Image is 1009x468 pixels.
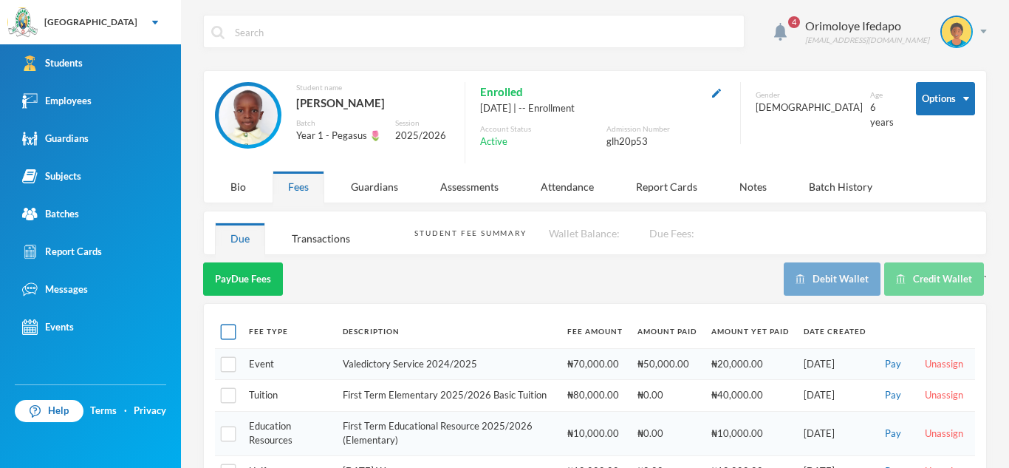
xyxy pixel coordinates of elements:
div: [DATE] | -- Enrollment [480,101,725,116]
div: Gender [756,89,863,101]
td: ₦0.00 [630,411,704,455]
div: · [124,404,127,418]
input: Search [233,16,736,49]
button: Unassign [920,356,968,373]
div: Subjects [22,169,81,184]
img: STUDENT [219,86,278,145]
td: [DATE] [796,380,873,412]
div: Batches [22,206,79,222]
td: ₦50,000.00 [630,348,704,380]
div: [PERSON_NAME] [296,93,450,112]
span: Enrolled [480,82,523,101]
div: Fees [273,171,324,203]
td: First Term Elementary 2025/2026 Basic Tuition [335,380,560,412]
span: Active [480,135,507,149]
span: 4 [788,16,800,28]
div: Age [870,89,894,101]
div: Student name [296,82,450,93]
div: Bio [215,171,261,203]
td: Education Resources [242,411,335,455]
img: STUDENT [942,17,971,47]
td: Valedictory Service 2024/2025 [335,348,560,380]
div: Employees [22,93,92,109]
div: Notes [724,171,782,203]
button: Edit [708,84,725,101]
img: search [211,26,225,39]
div: Due [215,223,265,254]
a: Terms [90,404,117,418]
div: glh20p53 [606,135,725,149]
button: Unassign [920,387,968,404]
div: Report Cards [22,244,102,260]
div: Report Cards [620,171,713,203]
span: Due Fees: [649,227,694,240]
div: [EMAIL_ADDRESS][DOMAIN_NAME] [805,35,929,46]
div: 6 years [870,101,894,129]
th: Fee Type [242,315,335,348]
div: [DEMOGRAPHIC_DATA] [756,101,863,115]
td: Tuition [242,380,335,412]
a: Privacy [134,404,166,418]
td: ₦10,000.00 [704,411,796,455]
div: [GEOGRAPHIC_DATA] [44,16,137,29]
div: Batch [296,118,385,129]
button: Unassign [920,426,968,442]
div: Student Fee Summary [414,228,526,239]
button: Pay [880,356,906,373]
th: Date Created [796,315,873,348]
td: ₦80,000.00 [560,380,630,412]
div: Session [395,118,450,129]
a: Help [15,400,83,422]
div: Account Status [480,123,599,135]
div: Orimoloye Ifedapo [805,17,929,35]
td: ₦10,000.00 [560,411,630,455]
td: ₦70,000.00 [560,348,630,380]
div: Students [22,55,83,71]
button: Credit Wallet [884,262,984,296]
th: Description [335,315,560,348]
div: Messages [22,282,88,297]
td: ₦0.00 [630,380,704,412]
td: First Term Educational Resource 2025/2026 (Elementary) [335,411,560,455]
div: Transactions [276,223,366,254]
div: Year 1 - Pegasus 🌷 [296,129,385,143]
div: Batch History [793,171,888,203]
div: Attendance [525,171,609,203]
div: Admission Number [606,123,725,135]
div: ` [784,262,987,296]
td: Event [242,348,335,380]
span: Wallet Balance: [549,227,620,240]
div: Events [22,319,74,335]
td: ₦20,000.00 [704,348,796,380]
div: Guardians [22,131,89,146]
td: [DATE] [796,411,873,455]
div: Assessments [425,171,514,203]
img: logo [8,8,38,38]
div: 2025/2026 [395,129,450,143]
button: Pay [880,387,906,404]
button: Debit Wallet [784,262,880,296]
th: Amount Paid [630,315,704,348]
th: Amount Yet Paid [704,315,796,348]
button: Options [916,82,975,115]
td: ₦40,000.00 [704,380,796,412]
button: PayDue Fees [203,262,283,296]
th: Fee Amount [560,315,630,348]
button: Pay [880,426,906,442]
td: [DATE] [796,348,873,380]
div: Guardians [335,171,414,203]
